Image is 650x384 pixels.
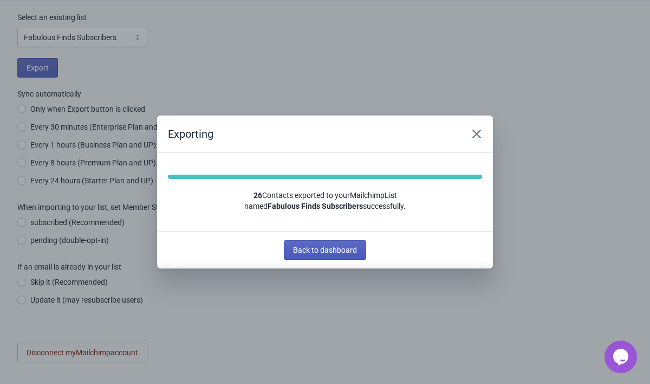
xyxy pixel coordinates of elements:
p: Contacts exported to your Mailchimp List named successfully. [168,190,482,212]
span: Back to dashboard [293,246,357,254]
button: Back to dashboard [284,240,366,260]
button: Close [467,124,486,144]
h2: Exporting [168,126,456,142]
strong: Fabulous Finds Subscribers [268,202,363,210]
strong: 26 [253,191,262,200]
iframe: chat widget [604,341,639,373]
